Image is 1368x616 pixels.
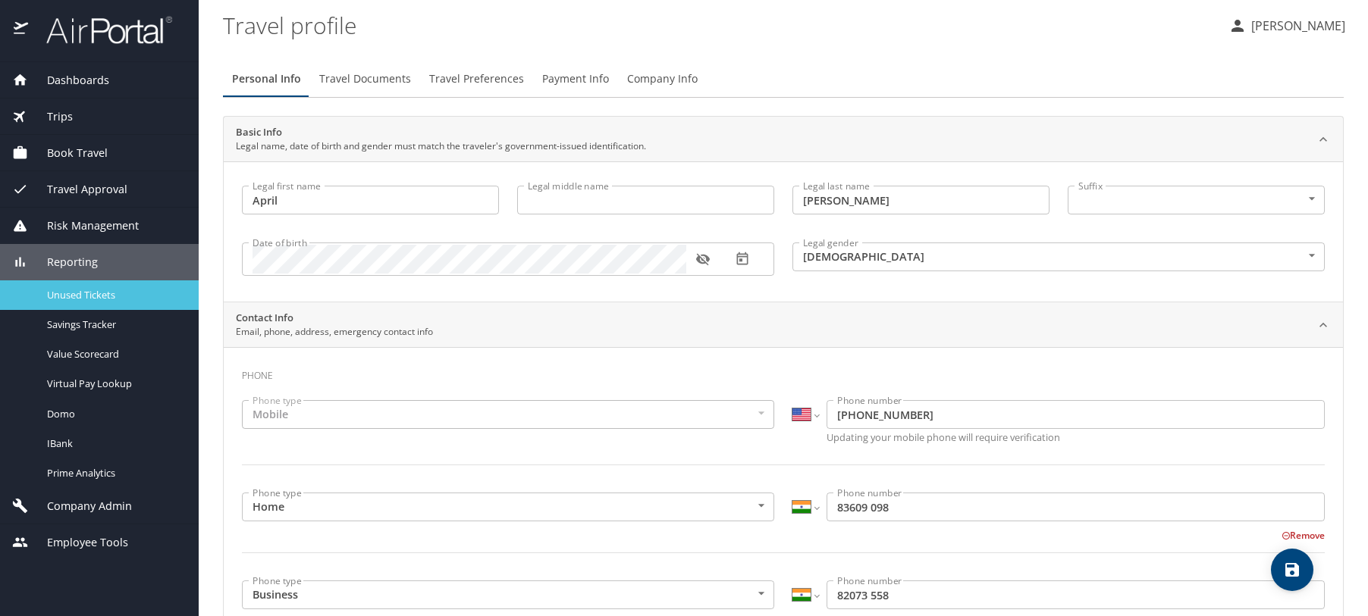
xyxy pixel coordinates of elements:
span: Domo [47,407,180,421]
span: Unused Tickets [47,288,180,302]
button: [PERSON_NAME] [1222,12,1351,39]
div: Basic InfoLegal name, date of birth and gender must match the traveler's government-issued identi... [224,161,1343,302]
h2: Basic Info [236,125,646,140]
h1: Travel profile [223,2,1216,48]
span: Value Scorecard [47,347,180,361]
span: Book Travel [28,145,108,161]
span: Company Admin [28,498,132,514]
div: Business [242,580,774,609]
img: airportal-logo.png [30,15,172,45]
span: Savings Tracker [47,317,180,332]
h3: Phone [242,359,1325,385]
span: Reporting [28,254,98,270]
img: icon-airportal.png [14,15,30,45]
div: [DEMOGRAPHIC_DATA] [792,242,1325,271]
span: Travel Documents [319,70,411,89]
span: Virtual Pay Lookup [47,377,180,391]
span: Employee Tools [28,534,128,551]
div: ​ [1068,186,1325,214]
div: Profile [223,61,1344,97]
p: Updating your mobile phone will require verification [827,433,1325,442]
button: save [1271,549,1313,591]
span: Travel Preferences [429,70,524,89]
div: Contact InfoEmail, phone, address, emergency contact info [224,302,1343,348]
span: Company Info [627,70,698,89]
h2: Contact Info [236,311,433,326]
span: Personal Info [232,70,301,89]
div: Home [242,492,774,521]
p: Email, phone, address, emergency contact info [236,325,433,339]
span: Prime Analytics [47,466,180,480]
p: [PERSON_NAME] [1247,17,1345,35]
span: IBank [47,436,180,451]
span: Dashboards [28,72,109,89]
span: Payment Info [542,70,609,89]
span: Trips [28,108,73,125]
div: Mobile [242,400,774,429]
span: Risk Management [28,217,139,234]
span: Travel Approval [28,181,127,198]
button: Remove [1282,529,1325,542]
div: Basic InfoLegal name, date of birth and gender must match the traveler's government-issued identi... [224,117,1343,162]
p: Legal name, date of birth and gender must match the traveler's government-issued identification. [236,139,646,153]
